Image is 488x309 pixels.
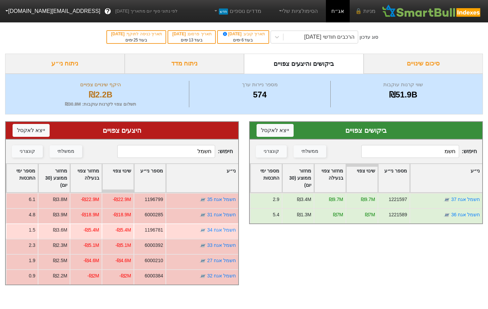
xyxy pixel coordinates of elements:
div: ₪2.5M [53,257,67,264]
div: Toggle SortBy [250,164,282,192]
div: בעוד ימים [110,37,162,43]
div: 1196781 [145,226,163,234]
a: חשמל אגח 31 [207,212,236,217]
div: ממשלתי [301,148,318,155]
div: 6000384 [145,272,163,279]
button: קונצרני [256,145,287,158]
div: תשלום צפוי לקרנות עוקבות : ₪30.8M [14,101,187,108]
div: מספר ניירות ערך [191,81,329,89]
div: Toggle SortBy [410,164,482,192]
div: ממשלתי [57,148,74,155]
span: 25 [134,38,138,42]
div: -₪22.9M [113,196,131,203]
img: tase link [199,273,206,279]
img: tase link [443,196,450,203]
div: 1221597 [389,196,407,203]
div: תאריך כניסה לתוקף : [110,31,162,37]
div: Toggle SortBy [102,164,134,192]
div: 6000392 [145,242,163,249]
span: [DATE] [111,32,126,36]
div: בעוד ימים [172,37,212,43]
div: ניתוח ני״ע [5,54,125,74]
div: Toggle SortBy [346,164,378,192]
a: חשמל אגח 27 [207,258,236,263]
img: tase link [199,257,206,264]
div: -₪2M [87,272,99,279]
div: ביקושים והיצעים צפויים [244,54,364,74]
span: לפי נתוני סוף יום מתאריך [DATE] [115,8,177,15]
div: 6000285 [145,211,163,218]
img: tase link [199,227,206,234]
span: 6 [241,38,244,42]
div: קונצרני [20,148,35,155]
div: ₪2.2M [53,272,67,279]
div: קונצרני [264,148,279,155]
div: -₪5.1M [115,242,131,249]
div: 1.9 [29,257,35,264]
input: 410 רשומות... [117,145,215,158]
div: בעוד ימים [221,37,265,43]
div: -₪5.4M [83,226,99,234]
img: SmartBull [381,4,483,18]
div: 6000210 [145,257,163,264]
div: -₪5.1M [83,242,99,249]
div: -₪4.6M [115,257,131,264]
div: ₪2.2B [14,89,187,101]
a: חשמל אגח 35 [207,197,236,202]
div: ביקושים צפויים [257,125,475,135]
img: tase link [443,212,450,218]
span: חדש [219,8,228,15]
div: Toggle SortBy [134,164,165,192]
div: 4.8 [29,211,35,218]
span: 13 [189,38,193,42]
div: 2.9 [273,196,279,203]
a: הסימולציות שלי [275,4,320,18]
div: ₪3.4M [297,196,311,203]
img: tase link [199,242,206,249]
div: -₪22.9M [81,196,99,203]
div: -₪18.9M [113,211,131,218]
div: 1221589 [389,211,407,218]
div: 1196799 [145,196,163,203]
span: [DATE] [222,32,243,36]
div: 5.4 [273,211,279,218]
div: -₪5.4M [115,226,131,234]
span: [DATE] [172,32,187,36]
div: -₪4.6M [83,257,99,264]
div: -₪18.9M [81,211,99,218]
div: ₪7M [365,211,375,218]
div: Toggle SortBy [314,164,346,192]
button: קונצרני [12,145,43,158]
div: Toggle SortBy [282,164,314,192]
span: חיפוש : [361,145,477,158]
a: חשמל אגח 37 [451,197,480,202]
div: 0.9 [29,272,35,279]
div: ניתוח מדד [125,54,244,74]
div: 6.1 [29,196,35,203]
div: ₪2.3M [53,242,67,249]
img: tase link [199,212,206,218]
div: ₪3.9M [53,211,67,218]
div: תאריך פרסום : [172,31,212,37]
div: סוג עדכון [360,34,378,41]
div: Toggle SortBy [70,164,102,192]
button: ייצא לאקסל [257,124,294,137]
div: ₪51.9B [332,89,474,101]
div: Toggle SortBy [38,164,70,192]
a: מדדים נוספיםחדש [210,4,264,18]
div: ₪9.7M [329,196,343,203]
div: ₪9.7M [361,196,375,203]
a: חשמל אגח 34 [207,227,236,233]
button: ממשלתי [50,145,82,158]
div: 574 [191,89,329,101]
div: ₪7M [333,211,343,218]
div: סיכום שינויים [364,54,483,74]
button: ממשלתי [294,145,326,158]
span: ? [106,7,110,16]
div: הרכבים חודשי [DATE] [304,33,354,41]
div: -₪2M [119,272,131,279]
img: tase link [199,196,206,203]
span: חיפוש : [117,145,233,158]
div: שווי קרנות עוקבות [332,81,474,89]
div: 1.5 [29,226,35,234]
